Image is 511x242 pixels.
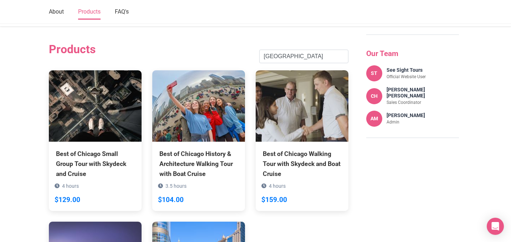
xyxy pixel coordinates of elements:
p: Sales Coordinator [387,100,459,106]
p: Official Website User [387,74,426,80]
span: 4 hours [62,183,79,189]
div: $159.00 [261,195,287,206]
img: Best of Chicago Small Group Tour with Skydeck and Cruise [49,70,142,142]
img: Best of Chicago History & Architecture Walking Tour with Boat Cruise [152,70,245,142]
div: $104.00 [158,195,184,206]
a: Best of Chicago Small Group Tour with Skydeck and Cruise 4 hours $129.00 [49,70,142,211]
img: Best of Chicago Walking Tour with Skydeck and Boat Cruise [256,70,348,142]
div: $129.00 [55,195,80,206]
a: FAQ's [115,5,129,20]
div: Best of Chicago Small Group Tour with Skydeck and Cruise [56,149,134,179]
a: Best of Chicago Walking Tour with Skydeck and Boat Cruise 4 hours $159.00 [256,70,348,211]
h2: Products [49,42,96,56]
div: ST [366,65,382,81]
a: About [49,5,64,20]
div: CH [366,88,382,104]
div: Best of Chicago History & Architecture Walking Tour with Boat Cruise [159,149,238,179]
p: Admin [387,120,425,125]
div: AM [366,111,382,127]
a: Best of Chicago History & Architecture Walking Tour with Boat Cruise 3.5 hours $104.00 [152,70,245,211]
div: Open Intercom Messenger [487,218,504,235]
h3: Our Team [366,49,459,58]
h4: [PERSON_NAME] [387,112,425,119]
a: Products [78,5,101,20]
h4: See Sight Tours [387,67,426,73]
span: 3.5 hours [165,183,186,189]
div: Best of Chicago Walking Tour with Skydeck and Boat Cruise [263,149,341,179]
input: Search product name, city, or interal id [259,50,348,63]
span: 4 hours [269,183,286,189]
h4: [PERSON_NAME] [PERSON_NAME] [387,87,459,99]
